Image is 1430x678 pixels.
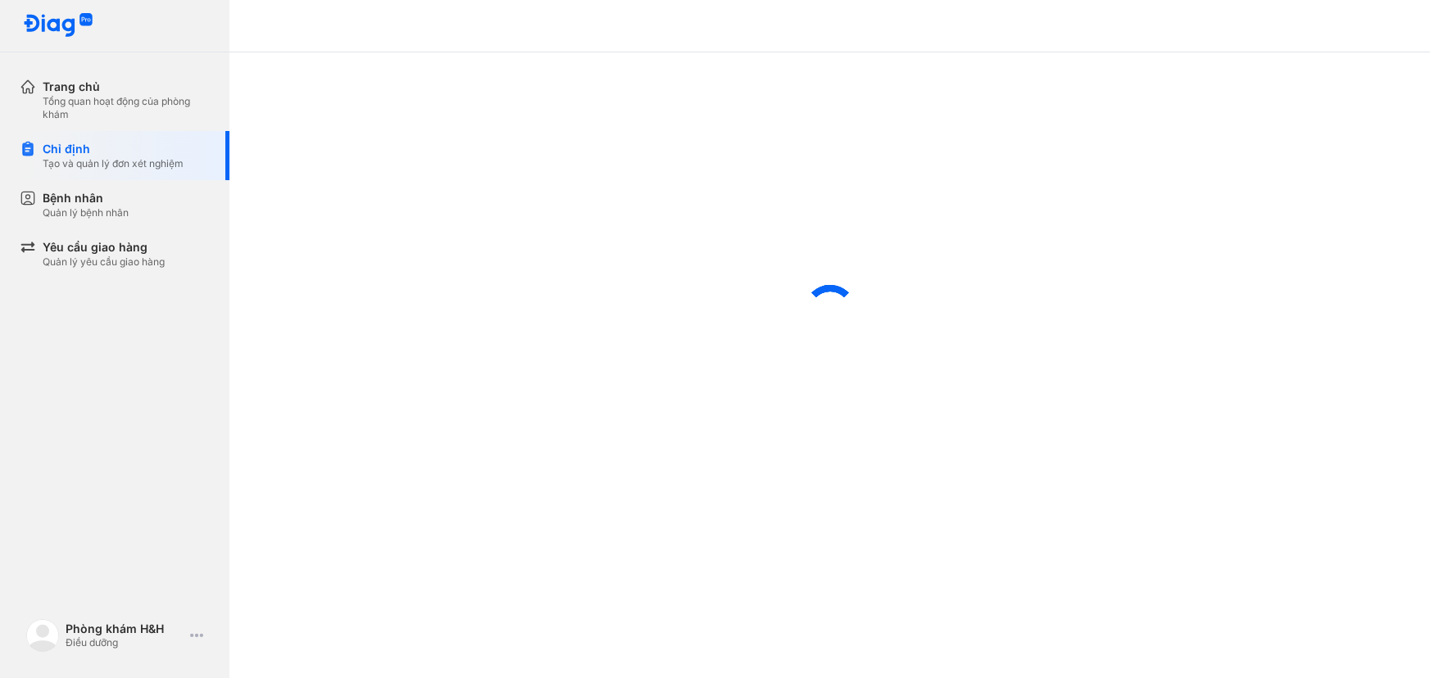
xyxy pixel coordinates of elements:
div: Chỉ định [43,141,184,157]
img: logo [26,619,59,652]
div: Yêu cầu giao hàng [43,239,165,255]
div: Quản lý bệnh nhân [43,206,129,219]
div: Bệnh nhân [43,190,129,206]
div: Điều dưỡng [66,636,184,649]
img: logo [23,13,93,38]
div: Tạo và quản lý đơn xét nghiệm [43,157,184,170]
div: Phòng khám H&H [66,621,184,636]
div: Tổng quan hoạt động của phòng khám [43,95,210,121]
div: Quản lý yêu cầu giao hàng [43,255,165,269]
div: Trang chủ [43,79,210,95]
